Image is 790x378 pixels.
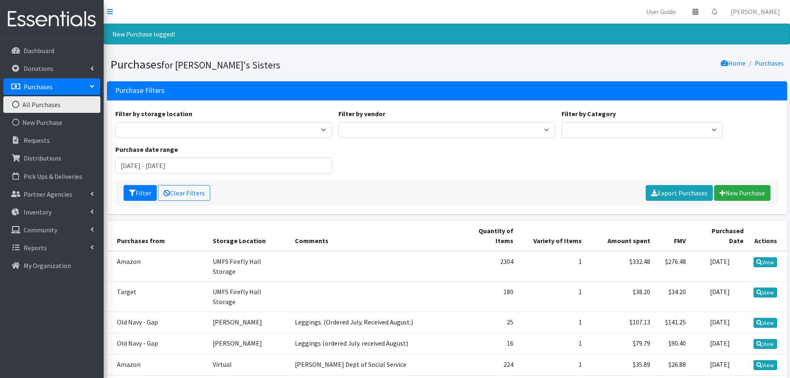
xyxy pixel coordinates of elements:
td: $107.13 [587,312,655,333]
td: [DATE] [691,354,748,375]
a: View [754,257,777,267]
td: [DATE] [691,312,748,333]
p: Reports [24,244,47,252]
td: Amazon [107,251,208,282]
img: HumanEssentials [3,5,100,33]
a: View [754,318,777,328]
td: 1 [518,312,587,333]
td: [DATE] [691,251,748,282]
a: User Guide [639,3,683,20]
th: Variety of Items [518,221,587,251]
p: Community [24,226,57,234]
a: Export Purchases [646,185,713,201]
a: View [754,288,777,298]
td: 1 [518,281,587,312]
th: FMV [655,221,691,251]
p: Pick Ups & Deliveries [24,172,82,180]
td: 180 [455,281,518,312]
th: Amount spent [587,221,655,251]
input: January 1, 2011 - December 31, 2011 [115,158,332,173]
p: Donations [24,64,53,73]
a: Inventory [3,204,100,220]
a: [PERSON_NAME] [724,3,787,20]
h3: Purchase Filters [115,86,165,95]
td: $26.88 [655,354,691,375]
p: Dashboard [24,46,54,55]
td: [PERSON_NAME] [208,333,290,354]
a: Community [3,222,100,238]
td: UMFS Firefly Hall Storage [208,281,290,312]
td: Amazon [107,354,208,375]
a: Purchases [3,78,100,95]
td: Target [107,281,208,312]
p: Inventory [24,208,51,216]
td: [DATE] [691,281,748,312]
a: Pick Ups & Deliveries [3,168,100,185]
label: Filter by storage location [115,109,192,119]
td: $332.48 [587,251,655,282]
a: Donations [3,60,100,77]
td: 224 [455,354,518,375]
td: [PERSON_NAME] Dept of Social Service [290,354,455,375]
td: $35.89 [587,354,655,375]
td: Leggings (ordered July. received August) [290,333,455,354]
td: 1 [518,333,587,354]
th: Actions [749,221,787,251]
p: Requests [24,136,50,144]
td: $38.20 [587,281,655,312]
a: New Purchase [714,185,771,201]
td: Leggings. (Ordered July. Received August.) [290,312,455,333]
label: Filter by vendor [338,109,385,119]
th: Quantity of Items [455,221,518,251]
td: $90.40 [655,333,691,354]
td: 1 [518,251,587,282]
td: $79.79 [587,333,655,354]
p: Purchases [24,83,53,91]
h1: Purchases [110,57,444,72]
a: My Organization [3,257,100,274]
a: View [754,360,777,370]
th: Purchased Date [691,221,748,251]
td: Old Navy - Gap [107,312,208,333]
td: [DATE] [691,333,748,354]
label: Filter by Category [562,109,616,119]
label: Purchase date range [115,144,178,154]
a: Dashboard [3,42,100,59]
td: 2304 [455,251,518,282]
a: Reports [3,239,100,256]
td: $141.25 [655,312,691,333]
td: $34.20 [655,281,691,312]
a: Requests [3,132,100,149]
td: $276.48 [655,251,691,282]
td: Old Navy - Gap [107,333,208,354]
p: Distributions [24,154,61,162]
a: Purchases [755,59,784,67]
a: View [754,339,777,349]
div: New Purchase logged! [104,24,790,44]
th: Storage Location [208,221,290,251]
small: for [PERSON_NAME]'s Sisters [161,59,280,71]
td: 16 [455,333,518,354]
button: Filter [124,185,157,201]
td: [PERSON_NAME] [208,312,290,333]
a: Distributions [3,150,100,166]
td: UMFS Firefly Hall Storage [208,251,290,282]
a: Partner Agencies [3,186,100,202]
td: 1 [518,354,587,375]
a: Home [721,59,746,67]
p: Partner Agencies [24,190,72,198]
p: My Organization [24,261,71,270]
a: New Purchase [3,114,100,131]
th: Comments [290,221,455,251]
td: Virtual [208,354,290,375]
th: Purchases from [107,221,208,251]
a: All Purchases [3,96,100,113]
a: Clear Filters [158,185,210,201]
td: 25 [455,312,518,333]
